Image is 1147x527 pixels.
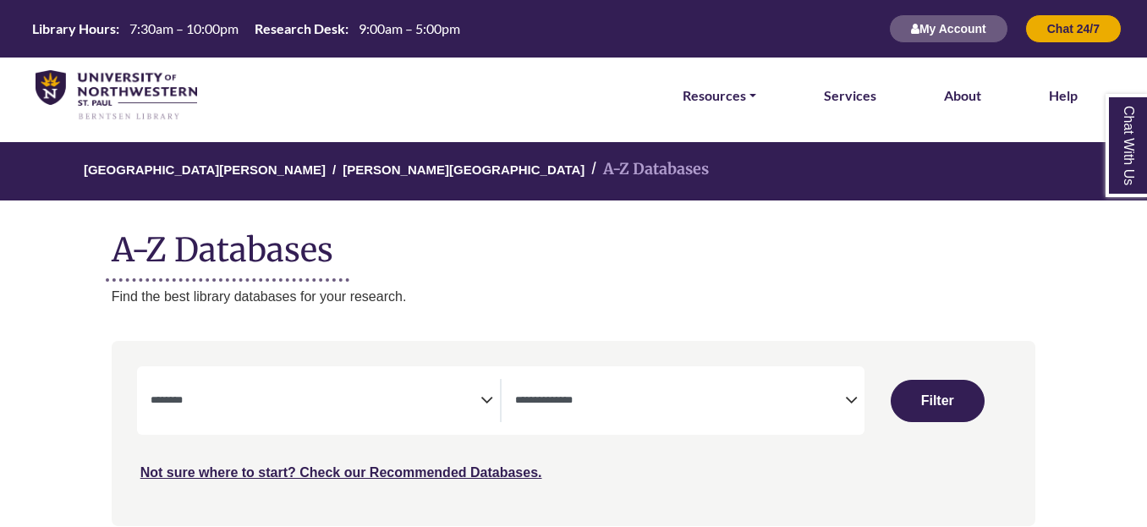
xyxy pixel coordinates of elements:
[84,160,326,177] a: [GEOGRAPHIC_DATA][PERSON_NAME]
[515,395,845,409] textarea: Search
[1049,85,1078,107] a: Help
[151,395,480,409] textarea: Search
[25,19,467,36] table: Hours Today
[36,70,197,122] img: library_home
[129,20,239,36] span: 7:30am – 10:00pm
[112,286,1036,308] p: Find the best library databases for your research.
[343,160,584,177] a: [PERSON_NAME][GEOGRAPHIC_DATA]
[140,465,542,480] a: Not sure where to start? Check our Recommended Databases.
[25,19,120,37] th: Library Hours:
[889,14,1008,43] button: My Account
[584,157,709,182] li: A-Z Databases
[683,85,756,107] a: Resources
[359,20,460,36] span: 9:00am – 5:00pm
[891,380,985,422] button: Submit for Search Results
[112,341,1036,525] nav: Search filters
[248,19,349,37] th: Research Desk:
[112,217,1036,269] h1: A-Z Databases
[944,85,981,107] a: About
[25,19,467,39] a: Hours Today
[889,21,1008,36] a: My Account
[1025,21,1122,36] a: Chat 24/7
[1025,14,1122,43] button: Chat 24/7
[824,85,876,107] a: Services
[112,142,1036,200] nav: breadcrumb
